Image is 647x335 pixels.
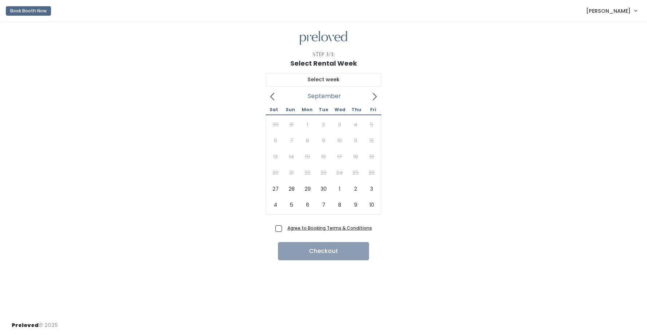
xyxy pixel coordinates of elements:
span: October 4, 2025 [267,197,283,213]
span: September 30, 2025 [315,181,332,197]
a: Agree to Booking Terms & Conditions [287,225,372,231]
span: October 2, 2025 [348,181,364,197]
span: October 9, 2025 [348,197,364,213]
a: Book Booth Now [6,3,51,19]
button: Book Booth Now [6,6,51,16]
h1: Select Rental Week [290,60,357,67]
span: Sat [266,108,282,112]
input: Select week [266,73,381,87]
span: October 3, 2025 [364,181,380,197]
span: [PERSON_NAME] [586,7,631,15]
button: Checkout [278,242,369,260]
span: Wed [332,108,348,112]
span: Sun [282,108,298,112]
img: preloved logo [300,31,347,45]
span: September [308,95,341,98]
a: [PERSON_NAME] [579,3,644,19]
span: Mon [299,108,315,112]
span: September 29, 2025 [299,181,315,197]
span: October 10, 2025 [364,197,380,213]
span: Thu [348,108,365,112]
span: October 1, 2025 [332,181,348,197]
span: October 7, 2025 [315,197,332,213]
span: Fri [365,108,381,112]
span: October 5, 2025 [283,197,299,213]
span: September 28, 2025 [283,181,299,197]
div: Step 3/3: [313,51,335,58]
span: Preloved [12,322,39,329]
span: September 27, 2025 [267,181,283,197]
span: Tue [315,108,332,112]
div: © 2025 [12,316,58,329]
span: October 8, 2025 [332,197,348,213]
span: October 6, 2025 [299,197,315,213]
